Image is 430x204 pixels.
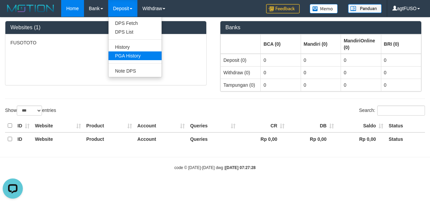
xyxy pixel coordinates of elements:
a: PGA History [109,51,162,60]
th: Group: activate to sort column ascending [341,34,381,54]
strong: [DATE] 07:27:28 [225,165,256,170]
th: Account [135,119,187,132]
th: Group: activate to sort column ascending [261,34,301,54]
td: 0 [261,79,301,91]
td: 0 [381,54,421,67]
td: 0 [261,54,301,67]
label: Show entries [5,106,56,116]
h3: Banks [225,25,416,31]
img: MOTION_logo.png [5,3,56,13]
select: Showentries [17,106,42,116]
td: 0 [341,66,381,79]
th: Website [32,119,84,132]
th: Queries [187,132,238,146]
th: Rp 0,00 [337,132,386,146]
th: Saldo [337,119,386,132]
a: DPS List [109,28,162,36]
td: 0 [301,54,341,67]
th: Website [32,132,84,146]
th: CR [238,119,288,132]
td: 0 [341,54,381,67]
img: panduan.png [348,4,382,13]
p: FUSOTOTO [10,39,201,46]
td: 0 [301,79,341,91]
a: Note DPS [109,67,162,75]
input: Search: [377,106,425,116]
td: Deposit (0) [221,54,261,67]
th: Status [386,132,425,146]
th: Product [84,132,135,146]
td: 0 [301,66,341,79]
th: Product [84,119,135,132]
th: DB [287,119,337,132]
img: Feedback.jpg [266,4,300,13]
small: code © [DATE]-[DATE] dwg | [174,165,256,170]
th: ID [15,132,32,146]
td: Withdraw (0) [221,66,261,79]
th: Group: activate to sort column ascending [301,34,341,54]
img: Button%20Memo.svg [310,4,338,13]
th: Group: activate to sort column ascending [381,34,421,54]
a: DPS Fetch [109,19,162,28]
button: Open LiveChat chat widget [3,3,23,23]
th: Status [386,119,425,132]
td: 0 [261,66,301,79]
td: Tampungan (0) [221,79,261,91]
th: Queries [187,119,238,132]
label: Search: [359,106,425,116]
td: 0 [381,79,421,91]
th: Rp 0,00 [238,132,288,146]
h3: Websites (1) [10,25,201,31]
th: Account [135,132,187,146]
a: History [109,43,162,51]
th: Group: activate to sort column ascending [221,34,261,54]
td: 0 [381,66,421,79]
th: ID [15,119,32,132]
th: Rp 0,00 [287,132,337,146]
td: 0 [341,79,381,91]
